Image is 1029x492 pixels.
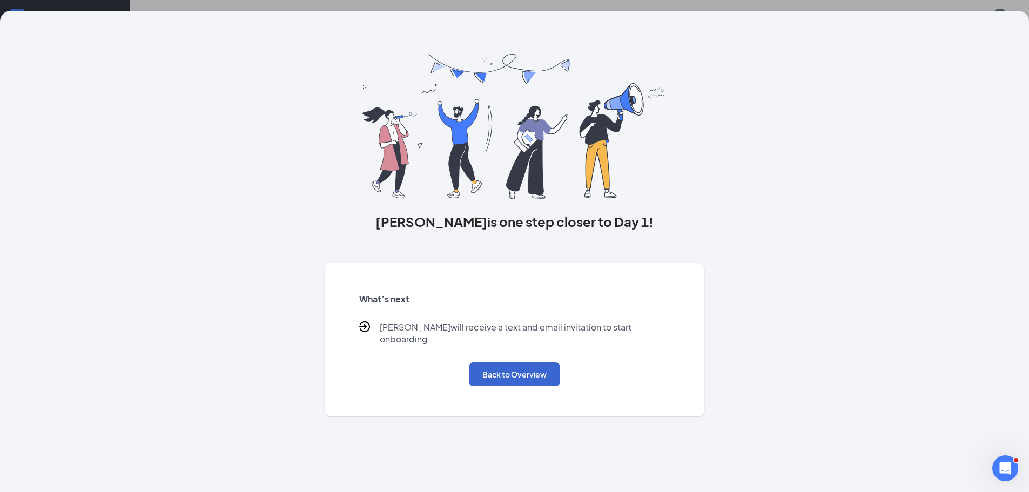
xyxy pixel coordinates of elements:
h3: [PERSON_NAME] is one step closer to Day 1! [325,212,705,231]
p: [PERSON_NAME] will receive a text and email invitation to start onboarding [380,321,670,345]
button: Back to Overview [469,362,560,386]
h5: What’s next [359,293,670,305]
img: you are all set [362,54,667,199]
iframe: Intercom live chat [992,455,1018,481]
